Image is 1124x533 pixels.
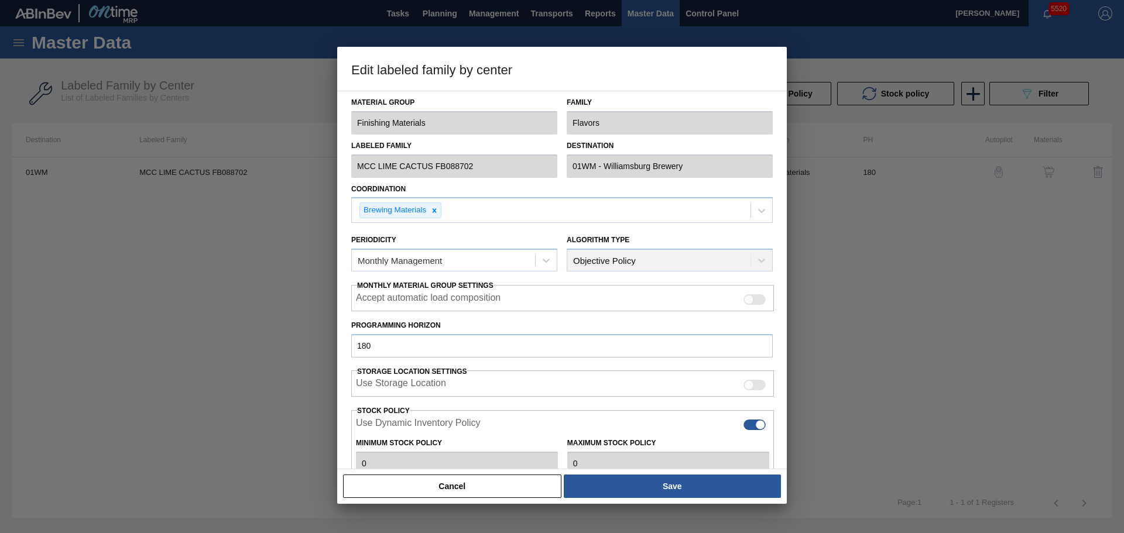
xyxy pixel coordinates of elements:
[343,474,561,498] button: Cancel
[567,137,773,154] label: Destination
[351,236,396,244] label: Periodicity
[567,236,629,244] label: Algorithm Type
[567,94,773,111] label: Family
[356,293,501,307] label: Accept automatic load composition
[358,256,442,266] div: Monthly Management
[567,439,656,447] label: Maximum Stock Policy
[351,137,557,154] label: Labeled Family
[356,378,446,392] label: It is not possible to enable Storage Locations when the Dynamic Inventory Policy is enabled.
[357,407,410,415] label: Stock Policy
[360,203,428,218] div: Brewing Materials
[564,474,781,498] button: Save
[357,281,494,290] span: Monthly Material Group Settings
[357,367,467,376] span: Storage Location Settings
[356,418,481,432] label: When enabled, the system will use inventory based on the Dynamic Inventory Policy.
[351,317,773,334] label: Programming Horizon
[356,439,442,447] label: Minimum Stock Policy
[351,185,406,193] label: Coordination
[337,47,787,91] h3: Edit labeled family by center
[351,94,557,111] label: Material Group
